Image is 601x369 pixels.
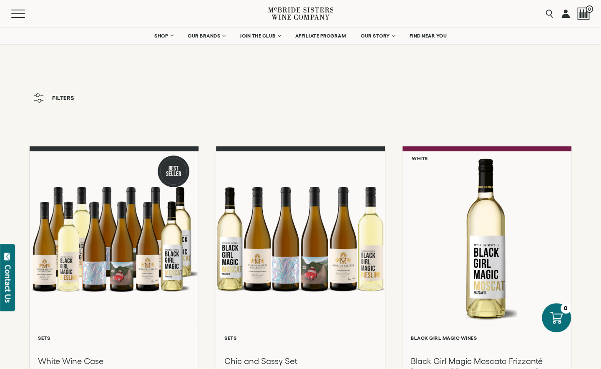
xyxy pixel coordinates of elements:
[412,156,428,161] h6: White
[411,335,563,341] h6: Black Girl Magic Wines
[182,28,230,44] a: OUR BRANDS
[188,33,220,39] span: OUR BRANDS
[355,28,400,44] a: OUR STORY
[224,335,377,341] h6: Sets
[410,33,447,39] span: FIND NEAR YOU
[4,265,12,303] div: Contact Us
[38,356,190,366] h3: White Wine Case
[586,5,593,13] span: 0
[290,28,352,44] a: AFFILIATE PROGRAM
[240,33,276,39] span: JOIN THE CLUB
[361,33,390,39] span: OUR STORY
[561,303,571,314] div: 0
[295,33,346,39] span: AFFILIATE PROGRAM
[38,335,190,341] h6: Sets
[11,10,41,18] button: Mobile Menu Trigger
[234,28,286,44] a: JOIN THE CLUB
[154,33,168,39] span: SHOP
[52,95,74,101] span: Filters
[224,356,377,366] h3: Chic and Sassy Set
[29,89,78,107] button: Filters
[404,28,453,44] a: FIND NEAR YOU
[149,28,178,44] a: SHOP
